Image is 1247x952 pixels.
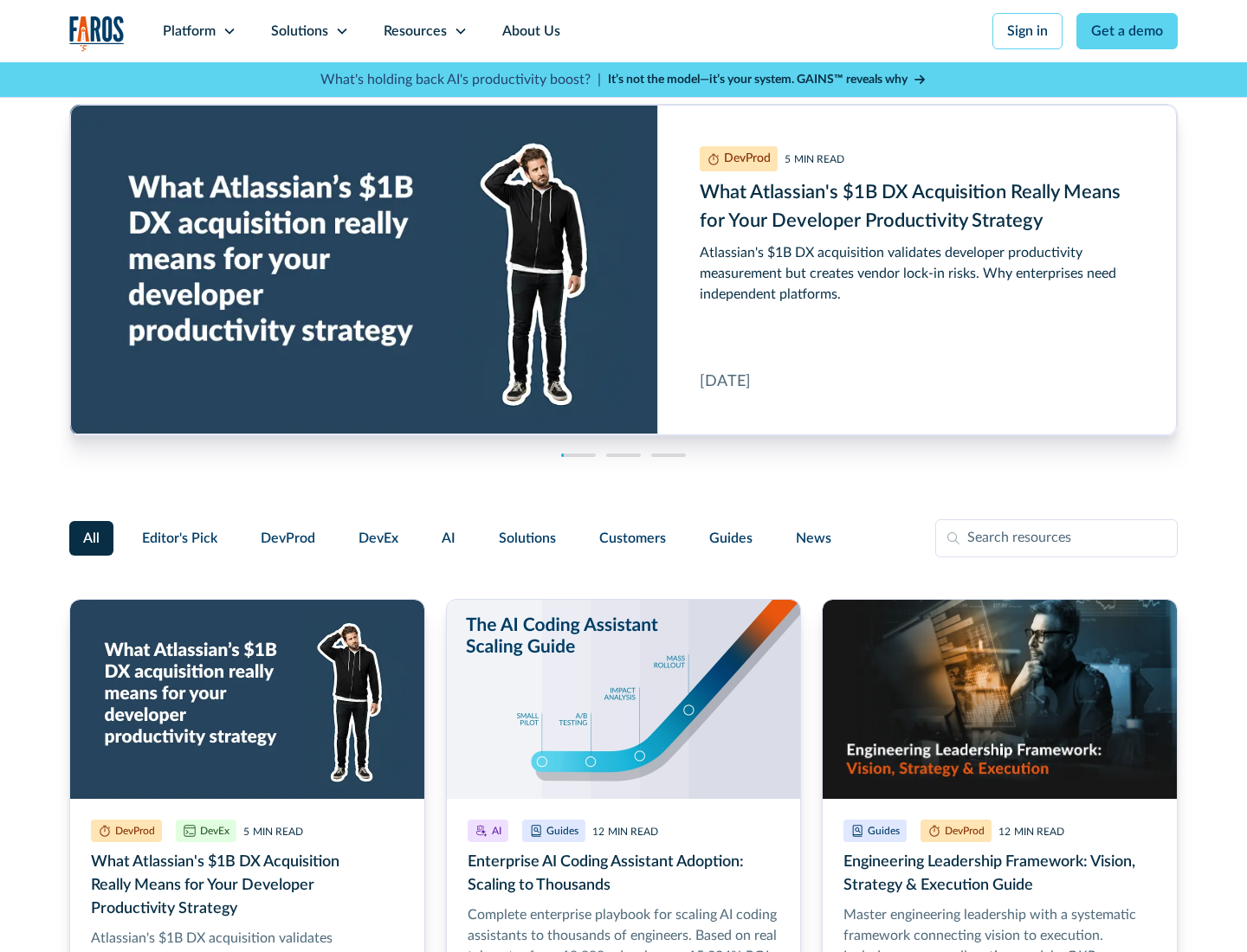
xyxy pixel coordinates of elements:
[69,16,125,51] img: Logo of the analytics and reporting company Faros.
[447,600,801,799] img: Illustration of hockey stick-like scaling from pilot to mass rollout
[992,13,1063,49] a: Sign in
[163,21,216,42] div: Platform
[69,16,125,51] a: home
[1076,13,1178,49] a: Get a demo
[442,528,456,549] span: AI
[709,528,753,549] span: Guides
[599,528,666,549] span: Customers
[823,600,1177,799] img: Realistic image of an engineering leader at work
[70,105,1177,435] div: cms-link
[83,528,100,549] span: All
[935,519,1178,557] input: Search resources
[271,21,328,42] div: Solutions
[384,21,447,42] div: Resources
[70,105,1177,435] a: What Atlassian's $1B DX Acquisition Really Means for Your Developer Productivity Strategy
[359,528,398,549] span: DevEx
[796,528,831,549] span: News
[70,600,424,799] img: Developer scratching his head on a blue background
[499,528,556,549] span: Solutions
[608,74,908,86] strong: It’s not the model—it’s your system. GAINS™ reveals why
[320,69,601,90] p: What's holding back AI's productivity boost? |
[608,71,927,89] a: It’s not the model—it’s your system. GAINS™ reveals why
[142,528,217,549] span: Editor's Pick
[261,528,315,549] span: DevProd
[69,519,1178,557] form: Filter Form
